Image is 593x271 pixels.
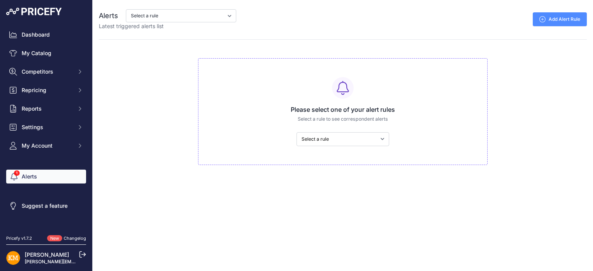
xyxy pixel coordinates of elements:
button: Settings [6,120,86,134]
button: Competitors [6,65,86,79]
a: My Catalog [6,46,86,60]
span: New [47,235,62,242]
span: Repricing [22,86,72,94]
span: My Account [22,142,72,150]
button: My Account [6,139,86,153]
h3: Please select one of your alert rules [205,105,481,114]
a: [PERSON_NAME][EMAIL_ADDRESS][PERSON_NAME][DOMAIN_NAME] [25,259,182,264]
a: Add Alert Rule [533,12,587,26]
button: Reports [6,102,86,116]
a: Dashboard [6,28,86,42]
span: Competitors [22,68,72,76]
span: Alerts [99,12,118,20]
div: Pricefy v1.7.2 [6,235,32,242]
span: Reports [22,105,72,113]
img: Pricefy Logo [6,8,62,15]
p: Latest triggered alerts list [99,22,236,30]
nav: Sidebar [6,28,86,226]
button: Repricing [6,83,86,97]
p: Select a rule to see correspondent alerts [205,116,481,123]
a: Changelog [64,236,86,241]
span: Settings [22,123,72,131]
a: Alerts [6,170,86,183]
a: Suggest a feature [6,199,86,213]
a: [PERSON_NAME] [25,251,69,258]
